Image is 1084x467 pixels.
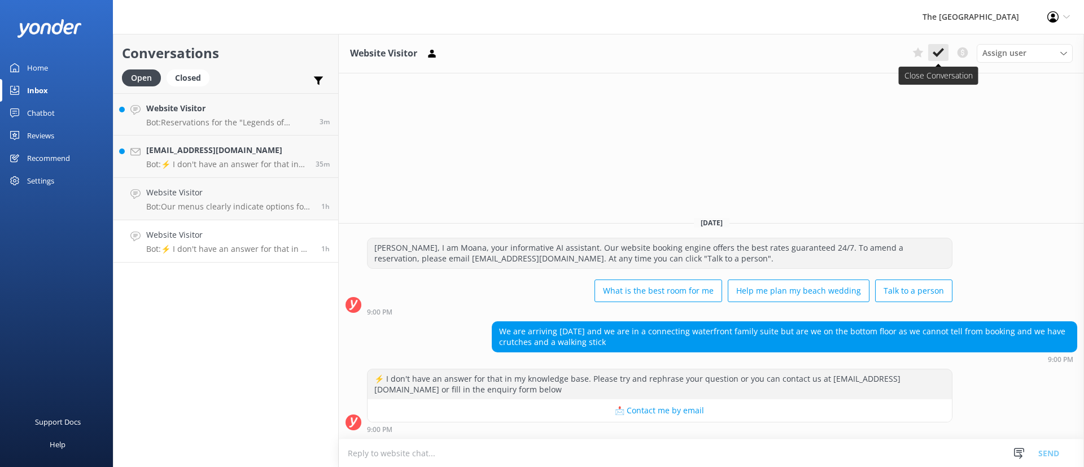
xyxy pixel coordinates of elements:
[367,426,392,433] strong: 9:00 PM
[113,136,338,178] a: [EMAIL_ADDRESS][DOMAIN_NAME]Bot:⚡ I don't have an answer for that in my knowledge base. Please tr...
[167,69,209,86] div: Closed
[368,369,952,399] div: ⚡ I don't have an answer for that in my knowledge base. Please try and rephrase your question or ...
[320,117,330,126] span: Oct 10 2025 10:37pm (UTC -10:00) Pacific/Honolulu
[113,93,338,136] a: Website VisitorBot:Reservations for the "Legends of Polynesia" Island Night Umu Feast & Drum Danc...
[146,244,313,254] p: Bot: ⚡ I don't have an answer for that in my knowledge base. Please try and rephrase your questio...
[27,169,54,192] div: Settings
[368,238,952,268] div: [PERSON_NAME], I am Moana, your informative AI assistant. Our website booking engine offers the b...
[27,102,55,124] div: Chatbot
[122,69,161,86] div: Open
[27,56,48,79] div: Home
[27,79,48,102] div: Inbox
[146,186,313,199] h4: Website Visitor
[321,202,330,211] span: Oct 10 2025 09:00pm (UTC -10:00) Pacific/Honolulu
[1048,356,1073,363] strong: 9:00 PM
[875,280,952,302] button: Talk to a person
[122,71,167,84] a: Open
[27,147,70,169] div: Recommend
[146,229,313,241] h4: Website Visitor
[50,433,65,456] div: Help
[321,244,330,254] span: Oct 10 2025 09:00pm (UTC -10:00) Pacific/Honolulu
[350,46,417,61] h3: Website Visitor
[492,322,1077,352] div: We are arriving [DATE] and we are in a connecting waterfront family suite but are we on the botto...
[367,425,952,433] div: Oct 10 2025 09:00pm (UTC -10:00) Pacific/Honolulu
[146,159,307,169] p: Bot: ⚡ I don't have an answer for that in my knowledge base. Please try and rephrase your questio...
[367,308,952,316] div: Oct 10 2025 09:00pm (UTC -10:00) Pacific/Honolulu
[35,411,81,433] div: Support Docs
[694,218,729,228] span: [DATE]
[368,399,952,422] button: 📩 Contact me by email
[492,355,1077,363] div: Oct 10 2025 09:00pm (UTC -10:00) Pacific/Honolulu
[146,202,313,212] p: Bot: Our menus clearly indicate options for gluten-free diets. For personalised assistance, pleas...
[122,42,330,64] h2: Conversations
[146,102,311,115] h4: Website Visitor
[17,19,82,38] img: yonder-white-logo.png
[146,144,307,156] h4: [EMAIL_ADDRESS][DOMAIN_NAME]
[113,220,338,263] a: Website VisitorBot:⚡ I don't have an answer for that in my knowledge base. Please try and rephras...
[113,178,338,220] a: Website VisitorBot:Our menus clearly indicate options for gluten-free diets. For personalised ass...
[977,44,1073,62] div: Assign User
[316,159,330,169] span: Oct 10 2025 10:06pm (UTC -10:00) Pacific/Honolulu
[367,309,392,316] strong: 9:00 PM
[728,280,869,302] button: Help me plan my beach wedding
[982,47,1026,59] span: Assign user
[595,280,722,302] button: What is the best room for me
[167,71,215,84] a: Closed
[146,117,311,128] p: Bot: Reservations for the "Legends of Polynesia" Island Night Umu Feast & Drum Dance Show are ess...
[27,124,54,147] div: Reviews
